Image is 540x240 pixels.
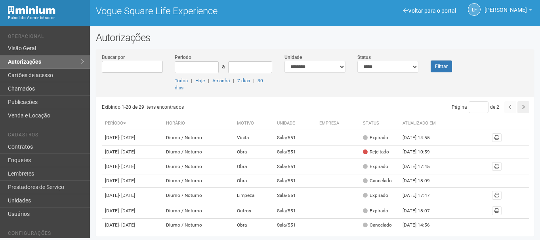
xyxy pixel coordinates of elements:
span: | [208,78,209,83]
label: Período [175,54,191,61]
div: Exibindo 1-20 de 29 itens encontrados [102,101,316,113]
h2: Autorizações [96,32,534,43]
td: Sala/551 [274,203,316,219]
div: Expirado [363,163,388,170]
label: Status [357,54,371,61]
span: - [DATE] [119,208,135,214]
span: - [DATE] [119,135,135,140]
a: Amanhã [212,78,230,83]
div: Expirado [363,134,388,141]
li: Cadastros [8,132,84,140]
td: Diurno / Noturno [163,159,234,174]
td: Limpeza [234,188,273,203]
a: LF [468,3,481,16]
a: [PERSON_NAME] [485,8,532,14]
a: Todos [175,78,188,83]
li: Operacional [8,34,84,42]
label: Buscar por [102,54,125,61]
td: Sala/551 [274,174,316,188]
td: Sala/551 [274,146,316,159]
td: Sala/551 [274,188,316,203]
td: [DATE] 17:47 [399,188,443,203]
div: Cancelado [363,178,392,184]
td: Obra [234,146,273,159]
td: [DATE] [102,219,163,232]
h1: Vogue Square Life Experience [96,6,309,16]
span: a [222,63,225,70]
span: - [DATE] [119,149,135,155]
td: [DATE] [102,130,163,146]
td: [DATE] 14:56 [399,219,443,232]
span: Página de 2 [452,104,499,110]
td: [DATE] [102,203,163,219]
span: - [DATE] [119,178,135,183]
td: Outros [234,203,273,219]
span: - [DATE] [119,222,135,228]
td: [DATE] 14:55 [399,130,443,146]
th: Horário [163,117,234,130]
div: Painel do Administrador [8,14,84,21]
td: [DATE] 17:45 [399,159,443,174]
a: Hoje [195,78,205,83]
td: Obra [234,159,273,174]
div: Rejeitado [363,149,389,155]
td: [DATE] [102,146,163,159]
a: 7 dias [237,78,250,83]
th: Status [360,117,399,130]
a: Voltar para o portal [403,8,456,14]
td: Obra [234,174,273,188]
span: | [233,78,234,83]
td: Diurno / Noturno [163,188,234,203]
td: Visita [234,130,273,146]
div: Expirado [363,192,388,199]
td: [DATE] 18:09 [399,174,443,188]
span: - [DATE] [119,193,135,198]
td: [DATE] [102,174,163,188]
td: [DATE] [102,188,163,203]
td: Sala/551 [274,219,316,232]
th: Unidade [274,117,316,130]
td: Diurno / Noturno [163,146,234,159]
span: - [DATE] [119,164,135,169]
button: Filtrar [431,60,452,72]
td: [DATE] 18:07 [399,203,443,219]
td: [DATE] [102,159,163,174]
td: Diurno / Noturno [163,130,234,146]
span: | [253,78,254,83]
td: Sala/551 [274,159,316,174]
th: Período [102,117,163,130]
div: Expirado [363,208,388,214]
td: Obra [234,219,273,232]
th: Motivo [234,117,273,130]
th: Empresa [316,117,360,130]
li: Configurações [8,231,84,239]
label: Unidade [284,54,302,61]
td: Diurno / Noturno [163,203,234,219]
td: Diurno / Noturno [163,219,234,232]
img: Minium [8,6,55,14]
th: Atualizado em [399,117,443,130]
td: [DATE] 10:59 [399,146,443,159]
div: Cancelado [363,222,392,229]
span: | [191,78,192,83]
td: Sala/551 [274,130,316,146]
td: Diurno / Noturno [163,174,234,188]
